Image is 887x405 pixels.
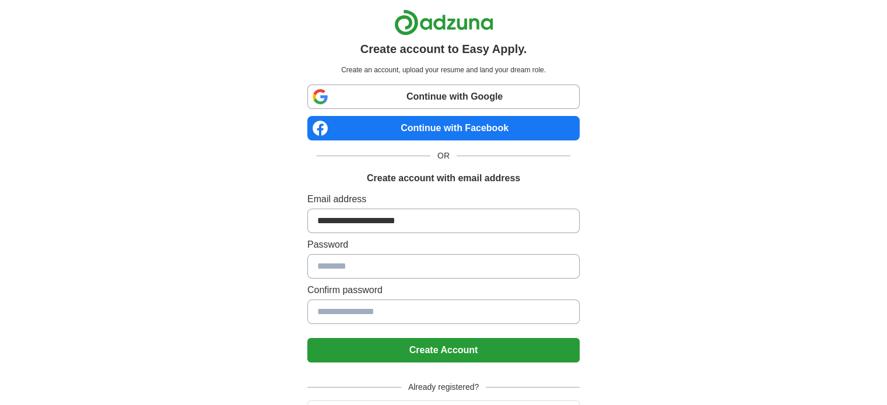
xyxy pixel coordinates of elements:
label: Confirm password [307,283,580,297]
a: Continue with Facebook [307,116,580,140]
span: Already registered? [401,381,486,393]
p: Create an account, upload your resume and land your dream role. [310,65,577,75]
span: OR [430,150,457,162]
a: Continue with Google [307,84,580,109]
h1: Create account with email address [367,171,520,185]
label: Password [307,238,580,252]
label: Email address [307,192,580,206]
h1: Create account to Easy Apply. [360,40,527,58]
button: Create Account [307,338,580,362]
img: Adzuna logo [394,9,493,36]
